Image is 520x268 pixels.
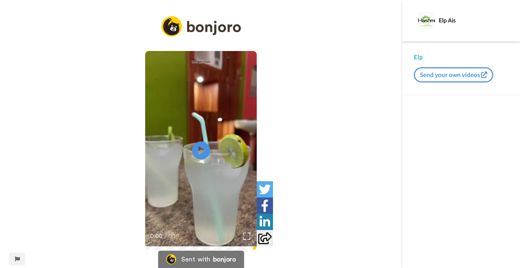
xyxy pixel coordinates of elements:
div: Elp [414,53,508,61]
button: Send your own videos [414,67,493,82]
span: 0:00 [150,232,163,241]
a: Bonjoro LogoSent withbonjoro [158,251,244,268]
img: Profile Image [418,12,435,29]
img: Full screen [243,233,250,240]
div: bonjoro [213,256,236,263]
span: / [164,232,167,241]
div: Sent with [181,256,210,263]
img: Bonjoro Logo [166,254,176,264]
span: 0:19 [168,232,181,241]
div: Elp Ais [439,17,508,24]
img: logo_full.png [161,16,241,37]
